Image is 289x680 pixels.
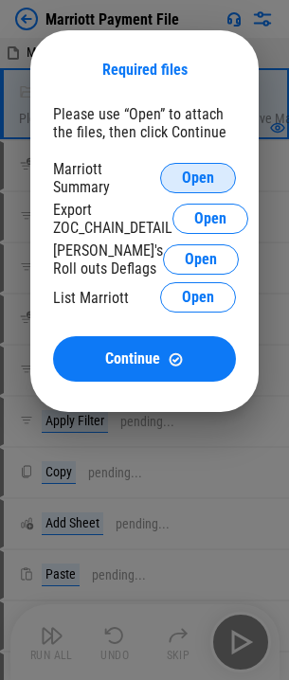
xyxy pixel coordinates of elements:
span: Open [185,252,217,267]
div: [PERSON_NAME]'s Roll outs Deflags [53,242,163,277]
span: Open [182,170,214,186]
div: List Marriott [53,289,129,307]
button: Open [160,163,236,193]
button: Open [163,244,239,275]
span: Open [194,211,226,226]
span: Open [182,290,214,305]
div: Export ZOC_CHAIN_DETAIL [53,201,172,237]
div: Please use “Open” to attach the files, then click Continue [53,105,236,141]
span: Continue [105,351,160,367]
button: ContinueContinue [53,336,236,382]
div: Marriott Summary [53,160,160,196]
img: Continue [168,351,184,367]
button: Open [160,282,236,313]
div: Required files [53,61,236,79]
button: Open [172,204,248,234]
